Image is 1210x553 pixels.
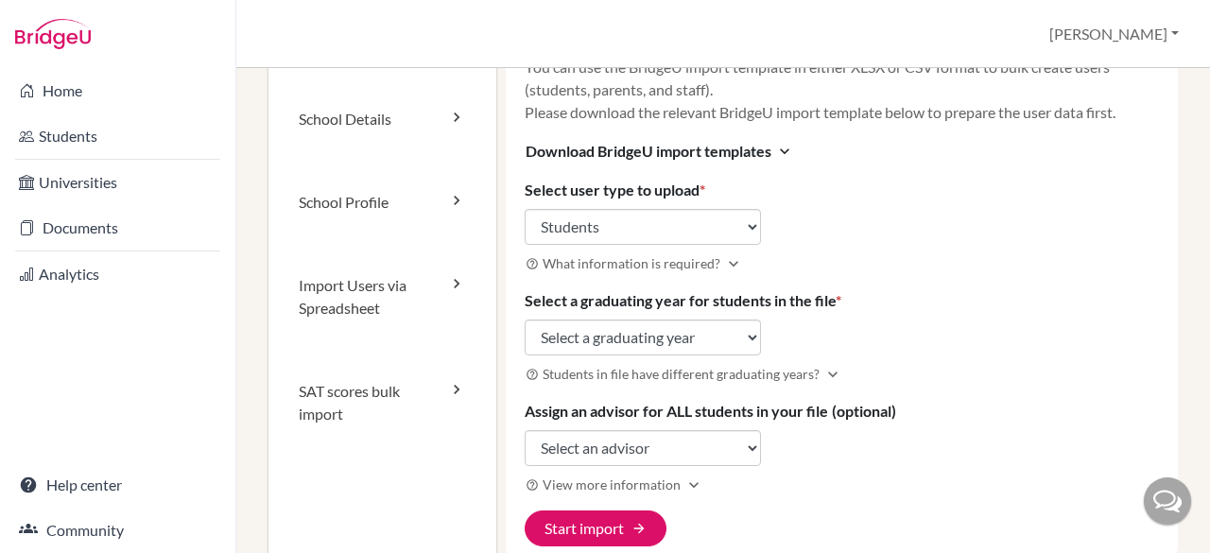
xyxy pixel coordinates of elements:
a: SAT scores bulk import [268,350,496,456]
a: Documents [4,209,232,247]
i: help_outline [526,257,539,270]
a: Analytics [4,255,232,293]
a: Community [4,511,232,549]
label: Select user type to upload [525,179,705,201]
a: Universities [4,164,232,201]
label: Assign an advisor for ALL students in your file [525,400,896,423]
i: Expand more [823,365,842,384]
span: Help [43,13,81,30]
i: Expand more [724,254,743,273]
button: What information is required?Expand more [525,252,744,274]
span: What information is required? [543,253,720,273]
label: Select a graduating year for students in the file [525,289,841,312]
i: expand_more [775,142,794,161]
button: Download BridgeU import templatesexpand_more [525,139,795,164]
img: Bridge-U [15,19,91,49]
button: Students in file have different graduating years?Expand more [525,363,843,385]
button: [PERSON_NAME] [1041,16,1187,52]
button: Start import [525,510,666,546]
span: Download BridgeU import templates [526,140,771,163]
a: School Profile [268,161,496,244]
i: help_outline [526,368,539,381]
p: You can use the BridgeU import template in either XLSX or CSV format to bulk create users (studen... [525,56,1160,124]
span: arrow_forward [631,521,647,536]
button: View more informationExpand more [525,474,704,495]
span: (optional) [832,402,896,420]
a: Home [4,72,232,110]
i: Expand more [684,475,703,494]
span: Students in file have different graduating years? [543,364,820,384]
a: Help center [4,466,232,504]
i: help_outline [526,478,539,492]
span: View more information [543,475,681,494]
a: School Details [268,78,496,161]
a: Students [4,117,232,155]
a: Import Users via Spreadsheet [268,244,496,350]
